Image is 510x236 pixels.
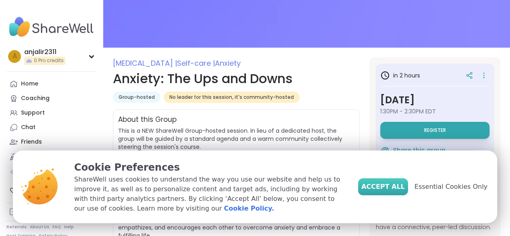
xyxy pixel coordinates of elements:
h1: Anxiety: The Ups and Downs [113,69,360,88]
a: Support [6,106,96,120]
span: a [12,51,17,62]
a: Chat [6,120,96,135]
a: Home [6,77,96,91]
a: Referrals [6,224,27,230]
span: 1:30PM - 2:30PM EDT [380,107,489,115]
img: ShareWell Logomark [380,146,390,155]
span: Share this group [393,146,445,155]
button: Accept All [358,178,408,195]
h3: [DATE] [380,93,489,107]
span: [MEDICAL_DATA] | [113,58,177,68]
span: 0 Pro credits [34,57,64,64]
div: Friends [21,138,42,146]
div: Home [21,80,38,88]
span: Register [424,127,446,134]
h3: in 2 hours [380,71,420,80]
a: Help [64,224,74,230]
img: ShareWell Nav Logo [6,13,96,41]
span: Self-care | [177,58,215,68]
p: Cookie Preferences [74,160,345,175]
span: Anxiety [215,58,241,68]
a: Friends [6,135,96,149]
div: Chat [21,123,35,132]
a: FAQ [52,224,61,230]
span: Group-hosted [119,94,155,100]
p: ShareWell uses cookies to understand the way you use our website and help us to improve it, as we... [74,175,345,213]
a: About Us [30,224,49,230]
span: Accept All [361,182,405,192]
span: Essential Cookies Only [414,182,487,192]
button: Share this group [380,142,445,159]
h2: About this Group [118,115,177,125]
span: No leader for this session, it's community-hosted [169,94,294,100]
a: Activity1 [6,149,96,164]
div: anjalir2311 [24,48,65,56]
a: Cookie Policy. [224,204,274,213]
div: Coaching [21,94,50,102]
a: Coaching [6,91,96,106]
div: Support [21,109,45,117]
button: Register [380,122,489,139]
